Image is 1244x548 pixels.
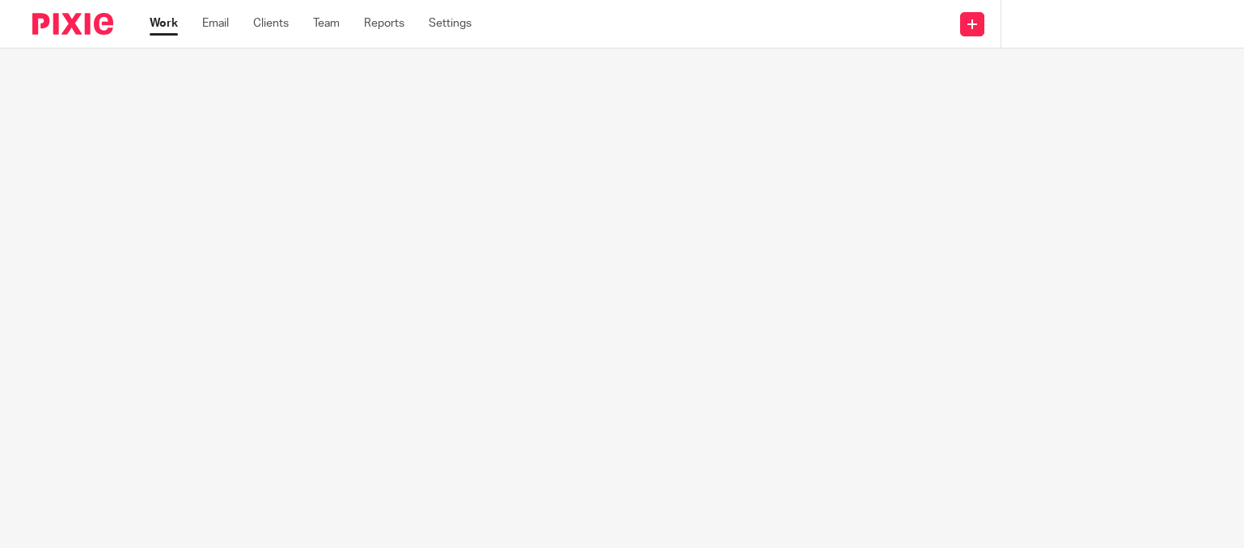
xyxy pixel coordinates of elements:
a: Reports [364,15,404,32]
img: Pixie [32,13,113,35]
a: Clients [253,15,289,32]
a: Team [313,15,340,32]
a: Settings [429,15,472,32]
a: Email [202,15,229,32]
a: Work [150,15,178,32]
